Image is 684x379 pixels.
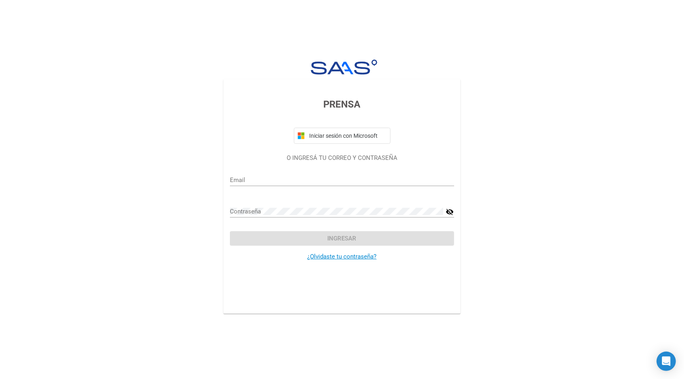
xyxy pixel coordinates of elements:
span: Iniciar sesión con Microsoft [308,133,387,139]
button: Iniciar sesión con Microsoft [294,128,391,144]
h3: PRENSA [230,97,454,112]
a: ¿Olvidaste tu contraseña? [308,253,377,260]
button: Ingresar [230,231,454,246]
p: O INGRESÁ TU CORREO Y CONTRASEÑA [230,153,454,163]
span: Ingresar [328,235,357,242]
mat-icon: visibility_off [446,207,454,217]
div: Open Intercom Messenger [657,352,676,371]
